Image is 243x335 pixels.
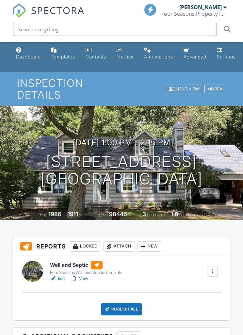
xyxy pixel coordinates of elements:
[68,211,78,217] div: 1911
[12,3,26,18] img: The Best Home Inspection Software - Spectora
[13,23,217,36] input: Search everything...
[165,86,204,91] a: Client View
[83,44,109,63] a: Contacts
[141,44,176,63] a: Automations (Basic)
[17,77,226,100] h1: Inspection Details
[50,261,122,269] h6: Well and Septic
[142,211,146,217] div: 3
[166,85,202,93] div: Client View
[13,44,43,63] a: Dashboard
[179,212,198,217] span: bathrooms
[161,10,227,17] div: Four Seasons Property Inspections
[184,54,206,59] div: Advanced
[12,237,231,256] h3: Reports
[128,212,136,217] span: sq.ft.
[16,54,41,59] div: Dashboard
[86,54,106,59] div: Contacts
[12,9,85,23] a: SPECTORA
[94,212,108,217] span: Lot Size
[50,261,122,275] a: Well and Septic Four Seasons Well and Septic Template
[114,44,136,63] a: Metrics
[31,3,85,17] span: SPECTORA
[50,270,122,275] div: Four Seasons Well and Septic Template
[101,303,142,315] div: Publish All
[40,153,202,188] h1: [STREET_ADDRESS] [GEOGRAPHIC_DATA]
[217,54,236,59] div: Settings
[144,54,173,59] div: Automations
[171,211,178,217] div: 1.0
[147,212,165,217] span: bedrooms
[71,275,88,282] a: View
[204,85,226,93] div: More
[117,54,134,59] div: Metrics
[50,275,65,282] a: Edit
[70,241,101,252] div: Locked
[104,241,135,252] div: Attach
[214,44,238,63] a: Settings
[138,241,161,252] div: New
[51,54,75,59] div: Templates
[181,44,209,63] a: Advanced
[49,44,78,63] a: Templates
[79,212,88,217] span: sq. ft.
[179,4,222,10] div: [PERSON_NAME]
[48,211,61,217] div: 1986
[73,138,170,147] h3: [DATE] 1:00 pm - 2:15 pm
[40,212,47,217] span: Built
[109,211,127,217] div: 98446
